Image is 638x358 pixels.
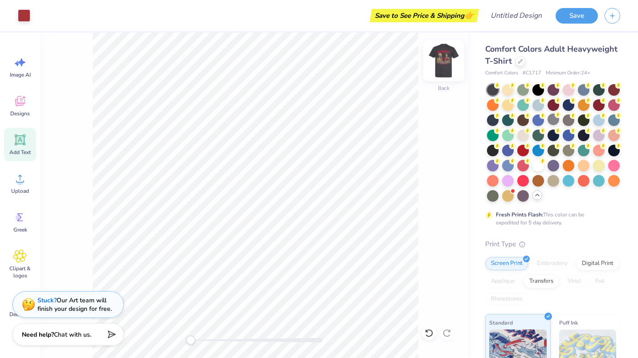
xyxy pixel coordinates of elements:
div: Print Type [485,239,620,249]
span: 👉 [464,10,474,20]
div: Foil [589,275,610,288]
span: Clipart & logos [5,265,35,279]
span: Add Text [9,149,31,156]
div: Accessibility label [186,336,195,345]
button: Save [556,8,598,24]
input: Untitled Design [483,7,549,24]
div: Save to See Price & Shipping [372,9,477,22]
span: Comfort Colors [485,69,518,77]
span: Upload [11,187,29,195]
strong: Stuck? [37,296,57,305]
div: Back [438,84,450,92]
span: Greek [13,226,27,233]
div: This color can be expedited for 5 day delivery. [496,211,605,227]
span: Comfort Colors Adult Heavyweight T-Shirt [485,44,618,66]
span: Puff Ink [559,318,578,327]
div: Digital Print [576,257,619,270]
span: # C1717 [523,69,541,77]
span: Image AI [10,71,31,78]
span: Chat with us. [54,330,91,339]
div: Our Art team will finish your design for free. [37,296,112,313]
span: Designs [10,110,30,117]
div: Transfers [523,275,559,288]
span: Standard [489,318,513,327]
div: Vinyl [562,275,587,288]
div: Applique [485,275,521,288]
strong: Need help? [22,330,54,339]
strong: Fresh Prints Flash: [496,211,543,218]
span: Minimum Order: 24 + [546,69,590,77]
img: Back [426,43,462,78]
div: Rhinestones [485,293,528,306]
div: Screen Print [485,257,528,270]
div: Embroidery [531,257,573,270]
span: Decorate [9,311,31,318]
